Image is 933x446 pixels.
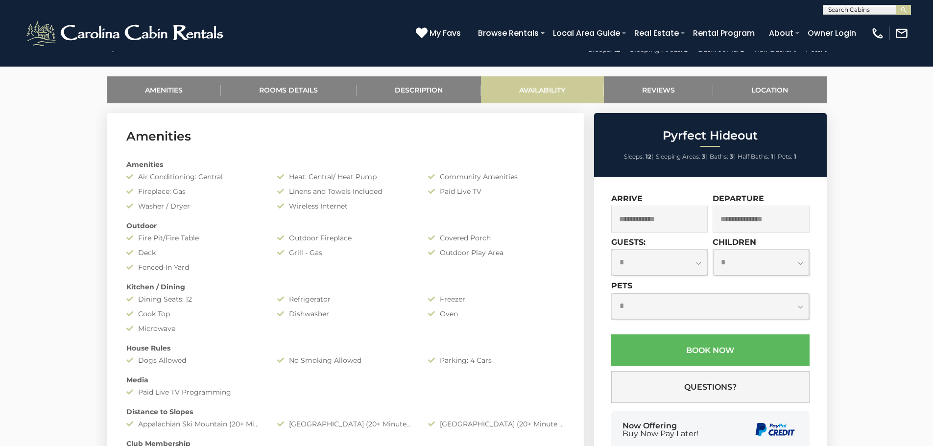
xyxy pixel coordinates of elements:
[119,262,270,272] div: Fenced-In Yard
[604,76,714,103] a: Reviews
[119,160,572,169] div: Amenities
[895,26,909,40] img: mail-regular-white.png
[416,27,463,40] a: My Favs
[119,407,572,417] div: Distance to Slopes
[421,309,572,319] div: Oven
[270,233,421,243] div: Outdoor Fireplace
[713,194,764,203] label: Departure
[107,76,221,103] a: Amenities
[270,355,421,365] div: No Smoking Allowed
[119,248,270,258] div: Deck
[713,237,756,247] label: Children
[597,129,824,142] h2: Pyrfect Hideout
[119,309,270,319] div: Cook Top
[794,153,796,160] strong: 1
[656,153,700,160] span: Sleeping Areas:
[270,201,421,211] div: Wireless Internet
[119,355,270,365] div: Dogs Allowed
[119,233,270,243] div: Fire Pit/Fire Table
[764,24,798,42] a: About
[656,150,707,163] li: |
[713,76,827,103] a: Location
[357,76,481,103] a: Description
[421,294,572,304] div: Freezer
[430,27,461,39] span: My Favs
[702,153,705,160] strong: 3
[421,172,572,182] div: Community Amenities
[126,128,565,145] h3: Amenities
[421,233,572,243] div: Covered Porch
[730,153,733,160] strong: 3
[803,24,861,42] a: Owner Login
[270,187,421,196] div: Linens and Towels Included
[710,150,735,163] li: |
[710,153,728,160] span: Baths:
[221,76,357,103] a: Rooms Details
[421,248,572,258] div: Outdoor Play Area
[611,237,646,247] label: Guests:
[778,153,792,160] span: Pets:
[421,419,572,429] div: [GEOGRAPHIC_DATA] (20+ Minute Drive)
[119,172,270,182] div: Air Conditioning: Central
[622,430,698,438] span: Buy Now Pay Later!
[611,334,810,366] button: Book Now
[24,19,228,48] img: White-1-2.png
[548,24,625,42] a: Local Area Guide
[119,343,572,353] div: House Rules
[611,281,632,290] label: Pets
[119,282,572,292] div: Kitchen / Dining
[622,422,698,438] div: Now Offering
[119,324,270,333] div: Microwave
[611,371,810,403] button: Questions?
[270,419,421,429] div: [GEOGRAPHIC_DATA] (20+ Minutes Drive)
[688,24,760,42] a: Rental Program
[119,419,270,429] div: Appalachian Ski Mountain (20+ Minute Drive)
[624,150,653,163] li: |
[421,355,572,365] div: Parking: 4 Cars
[119,201,270,211] div: Washer / Dryer
[871,26,885,40] img: phone-regular-white.png
[481,76,604,103] a: Availability
[629,24,684,42] a: Real Estate
[624,153,644,160] span: Sleeps:
[270,294,421,304] div: Refrigerator
[270,172,421,182] div: Heat: Central/ Heat Pump
[119,387,270,397] div: Paid Live TV Programming
[421,187,572,196] div: Paid Live TV
[738,153,769,160] span: Half Baths:
[119,294,270,304] div: Dining Seats: 12
[738,150,775,163] li: |
[119,375,572,385] div: Media
[771,153,773,160] strong: 1
[270,248,421,258] div: Grill - Gas
[119,221,572,231] div: Outdoor
[646,153,651,160] strong: 12
[473,24,544,42] a: Browse Rentals
[119,187,270,196] div: Fireplace: Gas
[611,194,643,203] label: Arrive
[270,309,421,319] div: Dishwasher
